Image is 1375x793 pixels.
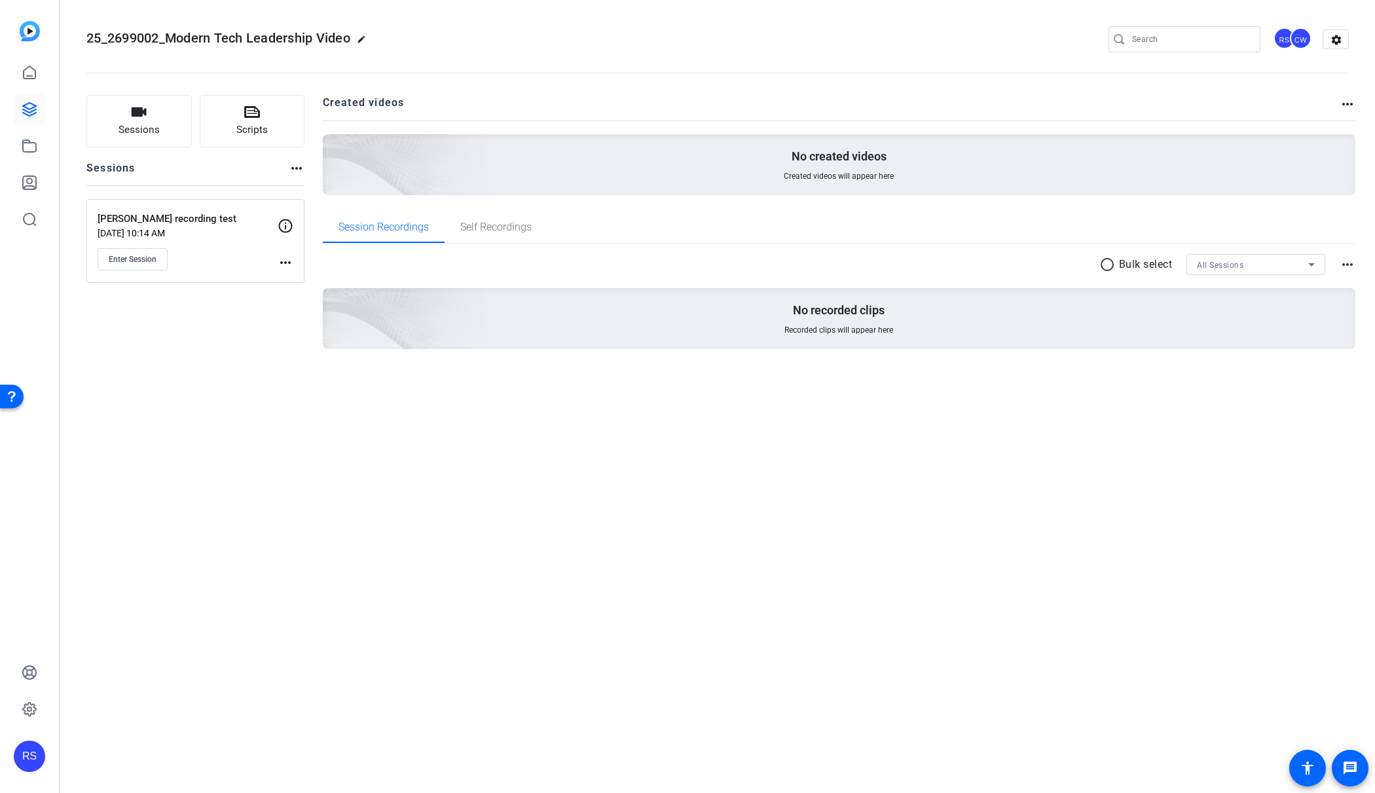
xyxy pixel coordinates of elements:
[1290,28,1311,49] div: CW
[1119,257,1173,272] p: Bulk select
[1290,28,1313,50] ngx-avatar: Clarissa Weers
[176,5,488,289] img: Creted videos background
[14,741,45,772] div: RS
[1197,261,1243,270] span: All Sessions
[98,228,278,238] p: [DATE] 10:14 AM
[357,35,373,50] mat-icon: edit
[200,95,305,147] button: Scripts
[1342,760,1358,776] mat-icon: message
[20,21,40,41] img: blue-gradient.svg
[236,122,268,138] span: Scripts
[784,171,894,181] span: Created videos will appear here
[278,255,293,270] mat-icon: more_horiz
[1323,30,1349,50] mat-icon: settings
[323,95,1340,120] h2: Created videos
[1274,28,1295,49] div: RS
[289,160,304,176] mat-icon: more_horiz
[119,122,160,138] span: Sessions
[109,254,156,265] span: Enter Session
[1340,257,1355,272] mat-icon: more_horiz
[792,149,887,164] p: No created videos
[1132,31,1250,47] input: Search
[1274,28,1296,50] ngx-avatar: Roger Sano
[176,158,488,443] img: embarkstudio-empty-session.png
[793,303,885,318] p: No recorded clips
[86,160,136,185] h2: Sessions
[98,212,278,227] p: [PERSON_NAME] recording test
[86,30,350,46] span: 25_2699002_Modern Tech Leadership Video
[339,222,429,232] span: Session Recordings
[460,222,532,232] span: Self Recordings
[1099,257,1119,272] mat-icon: radio_button_unchecked
[98,248,168,270] button: Enter Session
[784,325,893,335] span: Recorded clips will appear here
[86,95,192,147] button: Sessions
[1300,760,1315,776] mat-icon: accessibility
[1340,96,1355,112] mat-icon: more_horiz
